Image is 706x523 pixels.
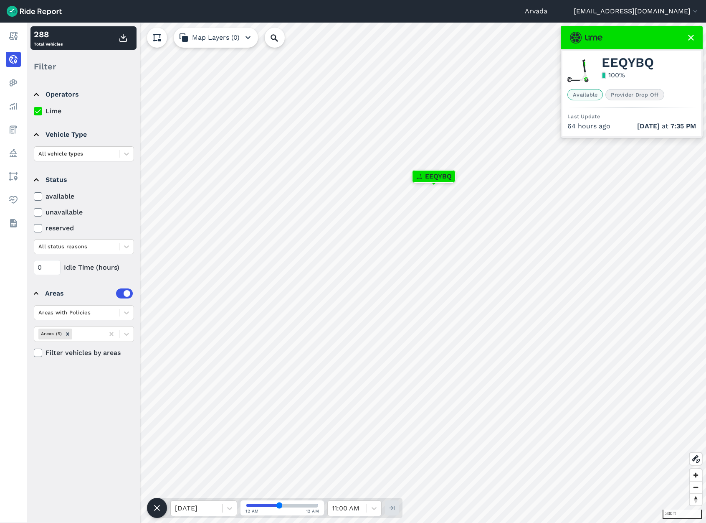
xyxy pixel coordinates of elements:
[637,122,660,130] span: [DATE]
[602,58,654,68] span: EEQYBQ
[174,28,258,48] button: Map Layers (0)
[306,508,319,514] span: 12 AM
[27,23,706,523] canvas: Map
[6,75,21,90] a: Heatmaps
[690,481,702,493] button: Zoom out
[34,28,63,41] div: 288
[6,99,21,114] a: Analyze
[605,89,664,100] span: Provider Drop Off
[34,123,133,146] summary: Vehicle Type
[637,121,696,131] span: at
[567,59,590,82] img: Lime scooter
[45,288,133,298] div: Areas
[34,191,134,202] label: available
[6,52,21,67] a: Realtime
[567,89,603,100] span: Available
[6,145,21,161] a: Policy
[690,493,702,505] button: Reset bearing to north
[34,223,134,233] label: reserved
[6,169,21,184] a: Areas
[525,6,547,16] a: Arvada
[608,70,625,80] div: 100 %
[34,168,133,191] summary: Status
[690,469,702,481] button: Zoom in
[6,28,21,43] a: Report
[6,192,21,207] a: Health
[63,329,72,339] div: Remove Areas (5)
[34,207,134,217] label: unavailable
[34,282,133,305] summary: Areas
[6,216,21,231] a: Datasets
[425,171,452,181] span: EEQYBQ
[567,113,600,120] span: Last Update
[34,348,134,358] label: Filter vehicles by areas
[265,28,298,48] input: Search Location or Vehicles
[30,54,137,79] div: Filter
[567,121,696,131] div: 64 hours ago
[34,83,133,106] summary: Operators
[570,32,602,43] img: Lime
[663,510,702,519] div: 300 ft
[34,28,63,48] div: Total Vehicles
[34,260,134,275] div: Idle Time (hours)
[574,6,699,16] button: [EMAIL_ADDRESS][DOMAIN_NAME]
[6,122,21,137] a: Fees
[671,122,696,130] span: 7:35 PM
[245,508,259,514] span: 12 AM
[38,329,63,339] div: Areas (5)
[7,6,62,17] img: Ride Report
[34,106,134,116] label: Lime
